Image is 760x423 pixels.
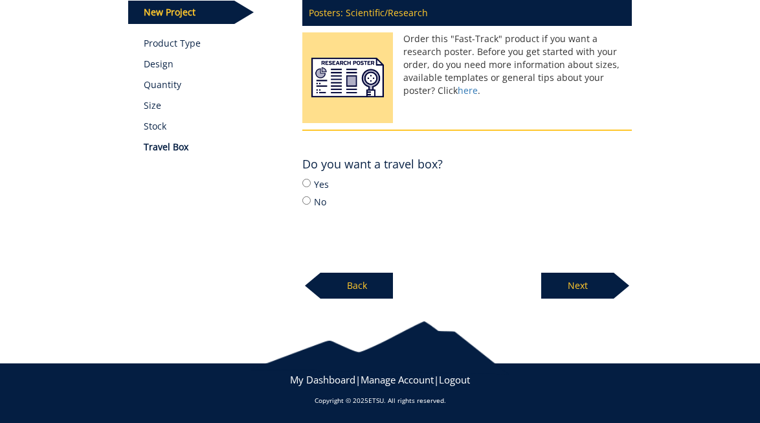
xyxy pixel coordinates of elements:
[128,1,234,24] p: New Project
[144,58,283,71] p: Design
[302,177,632,191] label: Yes
[144,37,283,50] a: Product Type
[144,99,283,112] p: Size
[302,179,311,187] input: Yes
[290,373,355,386] a: My Dashboard
[439,373,470,386] a: Logout
[368,396,384,405] a: ETSU
[541,273,614,299] p: Next
[302,194,632,209] label: No
[302,196,311,205] input: No
[361,373,434,386] a: Manage Account
[458,84,478,97] a: here
[144,120,283,133] p: Stock
[320,273,393,299] p: Back
[302,32,632,97] p: Order this "Fast-Track" product if you want a research poster. Before you get started with your o...
[302,158,443,171] h4: Do you want a travel box?
[144,78,283,91] p: Quantity
[144,141,283,154] p: Travel Box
